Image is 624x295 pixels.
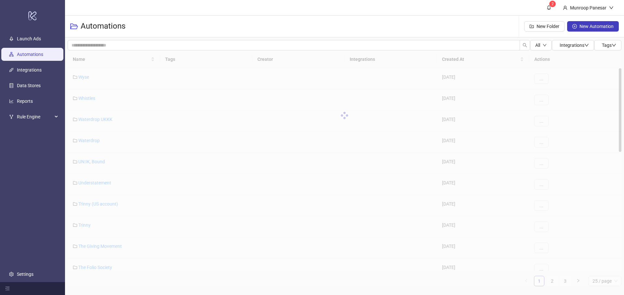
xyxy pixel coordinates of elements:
span: 2 [552,2,554,6]
a: Integrations [17,67,42,73]
button: New Folder [524,21,565,32]
button: Integrationsdown [552,40,594,50]
span: Integrations [560,43,589,48]
button: Tagsdown [594,40,621,50]
span: New Folder [537,24,559,29]
span: plus-circle [572,24,577,29]
span: user [563,6,567,10]
span: fork [9,114,14,119]
a: Automations [17,52,43,57]
span: down [609,6,614,10]
span: down [543,43,547,47]
span: bell [547,5,551,10]
div: Munroop Panesar [567,4,609,11]
span: down [584,43,589,47]
span: Tags [602,43,616,48]
span: search [523,43,527,47]
a: Reports [17,99,33,104]
span: folder-add [529,24,534,29]
sup: 2 [549,1,556,7]
span: folder-open [70,22,78,30]
span: Rule Engine [17,110,53,123]
span: New Automation [579,24,614,29]
h3: Automations [81,21,125,32]
a: Data Stores [17,83,41,88]
span: menu-fold [5,286,10,291]
span: All [535,43,540,48]
button: Alldown [530,40,552,50]
a: Launch Ads [17,36,41,41]
span: down [612,43,616,47]
button: New Automation [567,21,619,32]
a: Settings [17,272,33,277]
